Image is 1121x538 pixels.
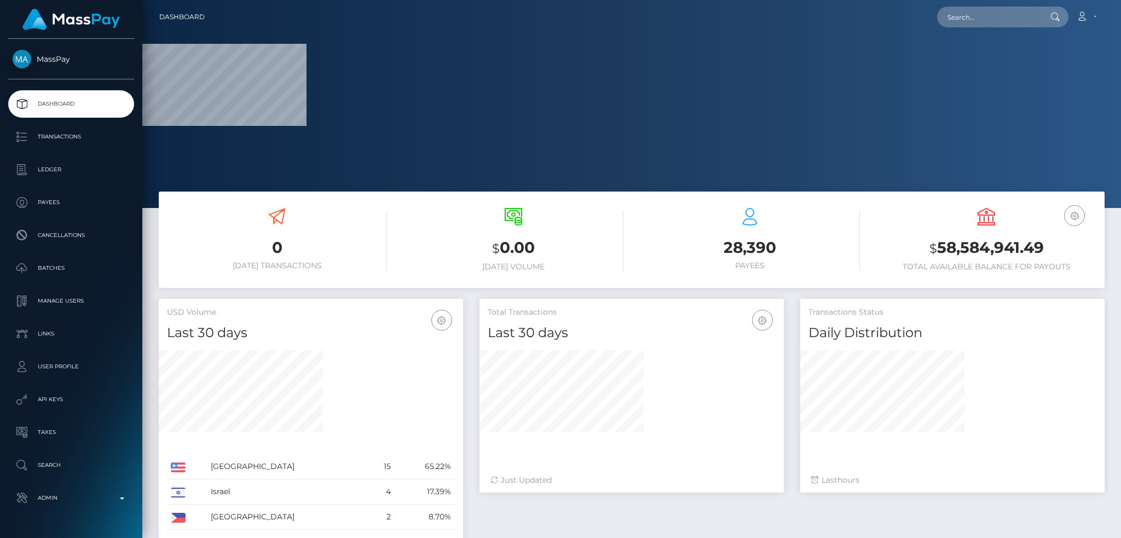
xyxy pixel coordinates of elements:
[13,194,130,211] p: Payees
[368,505,395,530] td: 2
[8,254,134,282] a: Batches
[207,479,369,505] td: Israel
[167,323,455,343] h4: Last 30 days
[8,90,134,118] a: Dashboard
[167,237,387,258] h3: 0
[8,189,134,216] a: Payees
[167,261,387,270] h6: [DATE] Transactions
[488,323,776,343] h4: Last 30 days
[13,457,130,473] p: Search
[13,293,130,309] p: Manage Users
[8,287,134,315] a: Manage Users
[13,490,130,506] p: Admin
[640,237,860,258] h3: 28,390
[13,358,130,375] p: User Profile
[937,7,1040,27] input: Search...
[159,5,205,28] a: Dashboard
[8,54,134,64] span: MassPay
[13,227,130,244] p: Cancellations
[13,260,130,276] p: Batches
[8,123,134,151] a: Transactions
[8,484,134,512] a: Admin
[171,513,186,523] img: PH.png
[8,452,134,479] a: Search
[492,241,500,256] small: $
[13,424,130,441] p: Taxes
[368,479,395,505] td: 4
[488,307,776,318] h5: Total Transactions
[490,475,773,486] div: Just Updated
[876,237,1096,259] h3: 58,584,941.49
[8,386,134,413] a: API Keys
[395,479,455,505] td: 17.39%
[640,261,860,270] h6: Payees
[13,96,130,112] p: Dashboard
[368,454,395,479] td: 15
[13,391,130,408] p: API Keys
[395,454,455,479] td: 65.22%
[395,505,455,530] td: 8.70%
[171,488,186,497] img: IL.png
[22,9,120,30] img: MassPay Logo
[808,307,1096,318] h5: Transactions Status
[8,419,134,446] a: Taxes
[13,50,31,68] img: MassPay
[171,462,186,472] img: US.png
[403,262,623,271] h6: [DATE] Volume
[876,262,1096,271] h6: Total Available Balance for Payouts
[8,156,134,183] a: Ledger
[811,475,1094,486] div: Last hours
[13,161,130,178] p: Ledger
[929,241,937,256] small: $
[8,320,134,348] a: Links
[207,505,369,530] td: [GEOGRAPHIC_DATA]
[13,326,130,342] p: Links
[403,237,623,259] h3: 0.00
[167,307,455,318] h5: USD Volume
[13,129,130,145] p: Transactions
[8,222,134,249] a: Cancellations
[8,353,134,380] a: User Profile
[808,323,1096,343] h4: Daily Distribution
[207,454,369,479] td: [GEOGRAPHIC_DATA]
